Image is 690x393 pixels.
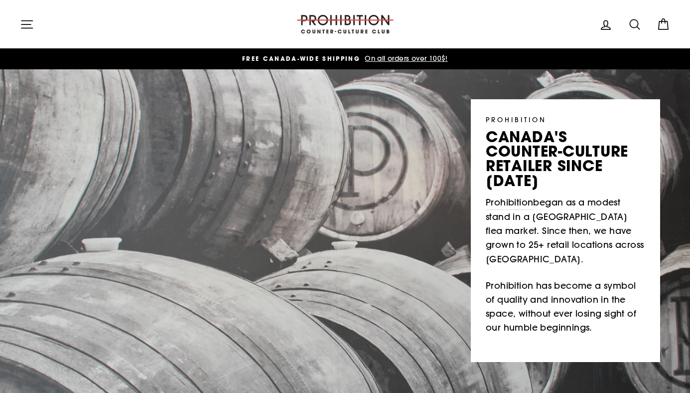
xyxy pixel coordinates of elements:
p: Prohibition has become a symbol of quality and innovation in the space, without ever losing sight... [486,279,645,335]
a: FREE CANADA-WIDE SHIPPING On all orders over 100$! [22,53,668,64]
a: Prohibition [486,196,533,210]
p: PROHIBITION [486,114,645,125]
span: On all orders over 100$! [362,54,448,63]
p: canada's counter-culture retailer since [DATE] [486,130,645,188]
img: PROHIBITION COUNTER-CULTURE CLUB [295,15,395,33]
span: FREE CANADA-WIDE SHIPPING [242,54,360,63]
p: began as a modest stand in a [GEOGRAPHIC_DATA] flea market. Since then, we have grown to 25+ reta... [486,196,645,266]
